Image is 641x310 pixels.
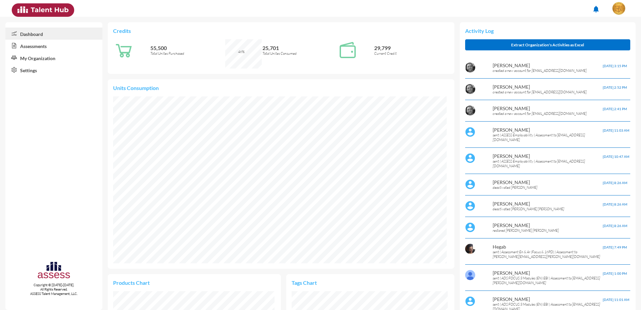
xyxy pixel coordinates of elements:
[603,64,627,68] span: [DATE] 3:15 PM
[493,90,603,94] p: created a new account for [EMAIL_ADDRESS][DOMAIN_NAME]
[465,84,475,94] img: AOh14GigaHH8sHFAKTalDol_Rto9g2wtRCd5DeEZ-VfX2Q
[150,45,225,51] p: 55,500
[292,279,370,286] p: Tags Chart
[465,244,475,256] img: 68386ba0-395a-11eb-a8f6-11cf858b2db6_%D9%A2%D9%A0%D9%A1%D9%A6%D9%A0%D9%A3%D9%A2%D9%A2_%D9%A0%D9%A...
[493,270,603,276] p: [PERSON_NAME]
[493,222,603,228] p: [PERSON_NAME]
[603,245,627,249] span: [DATE] 7:49 PM
[37,261,71,282] img: assesscompany-logo.png
[465,270,475,280] img: AOh14Gi7Q8_hJbo2YyL7eUnkQLRj8lxRJ-fU1Xxtrk36_PcKP4D1QTr221S62ikFbGVP1yUype625yguIPWvpbRG-eErVBB5k...
[465,127,475,137] img: default%20profile%20image.svg
[493,201,603,207] p: [PERSON_NAME]
[5,28,102,40] a: Dashboard
[374,45,449,51] p: 29,799
[493,250,603,259] p: sent ( Assessment En & Ar (Focus & 16PD) ) Assessment to [PERSON_NAME][EMAIL_ADDRESS][PERSON_NAME...
[493,111,603,116] p: created a new account for [EMAIL_ADDRESS][DOMAIN_NAME]
[603,298,629,302] span: [DATE] 11:01 AM
[465,179,475,189] img: default%20profile%20image.svg
[603,224,627,228] span: [DATE] 8:26 AM
[465,28,630,34] p: Activity Log
[592,5,600,13] mat-icon: notifications
[603,154,629,159] span: [DATE] 10:47 AM
[493,133,603,142] p: sent ( ASSESS Employability ) Assessment to [EMAIL_ADDRESS][DOMAIN_NAME]
[493,84,603,90] p: [PERSON_NAME]
[493,153,603,159] p: [PERSON_NAME]
[493,105,603,111] p: [PERSON_NAME]
[493,159,603,168] p: sent ( ASSESS Employability ) Assessment to [EMAIL_ADDRESS][DOMAIN_NAME]
[493,62,603,68] p: [PERSON_NAME]
[113,28,449,34] p: Credits
[603,128,629,132] span: [DATE] 11:03 AM
[5,52,102,64] a: My Organization
[493,179,603,185] p: [PERSON_NAME]
[465,105,475,116] img: AOh14GigaHH8sHFAKTalDol_Rto9g2wtRCd5DeEZ-VfX2Q
[493,276,603,285] p: sent ( ADS FOCUS 3 Modules (EN) EBI ) Assessment to [EMAIL_ADDRESS][PERSON_NAME][DOMAIN_NAME]
[603,271,627,275] span: [DATE] 1:00 PM
[5,283,102,296] p: Copyright © [DATE]-[DATE]. All Rights Reserved. ASSESS Talent Management, LLC.
[5,40,102,52] a: Assessments
[603,181,627,185] span: [DATE] 8:26 AM
[465,62,475,73] img: AOh14GigaHH8sHFAKTalDol_Rto9g2wtRCd5DeEZ-VfX2Q
[465,39,630,50] button: Extract Organization's Activities as Excel
[493,244,603,250] p: Hegab
[465,296,475,306] img: default%20profile%20image.svg
[493,228,603,233] p: restored [PERSON_NAME] [PERSON_NAME]
[493,127,603,133] p: [PERSON_NAME]
[465,153,475,163] img: default%20profile%20image.svg
[493,296,603,302] p: [PERSON_NAME]
[113,279,194,286] p: Products Chart
[150,51,225,56] p: Total Unites Purchased
[465,222,475,232] img: default%20profile%20image.svg
[238,49,245,54] span: 46%
[493,207,603,211] p: deactivated [PERSON_NAME] [PERSON_NAME]
[262,51,337,56] p: Total Unites Consumed
[493,68,603,73] p: created a new account for [EMAIL_ADDRESS][DOMAIN_NAME]
[5,64,102,76] a: Settings
[465,201,475,211] img: default%20profile%20image.svg
[493,185,603,190] p: deactivated [PERSON_NAME]
[374,51,449,56] p: Current Credit
[113,85,449,91] p: Units Consumption
[603,85,627,89] span: [DATE] 2:52 PM
[603,202,627,206] span: [DATE] 8:26 AM
[603,107,627,111] span: [DATE] 2:41 PM
[262,45,337,51] p: 25,701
